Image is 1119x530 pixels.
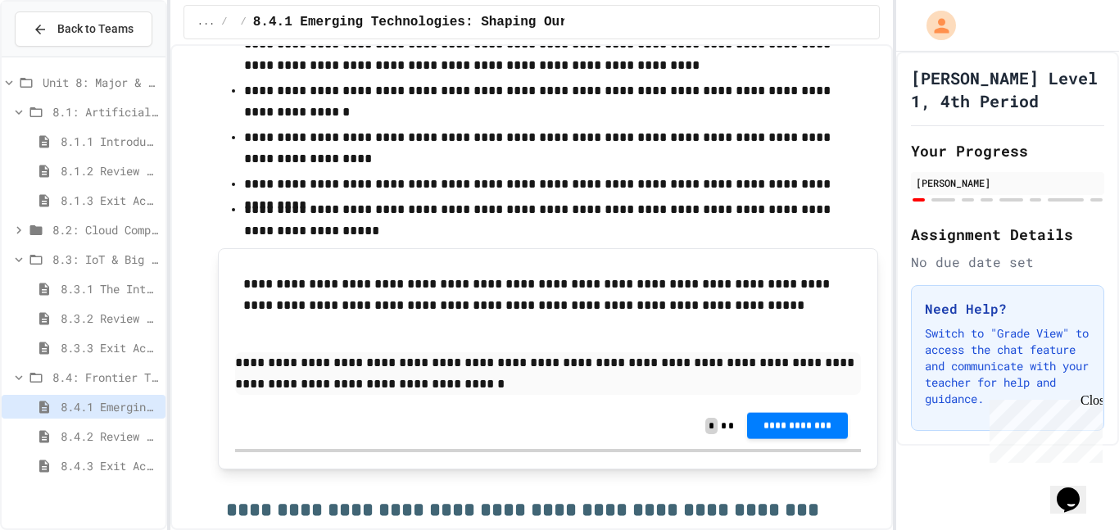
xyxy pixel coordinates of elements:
span: ... [197,16,215,29]
div: My Account [909,7,960,44]
span: 8.4.1 Emerging Technologies: Shaping Our Digital Future [253,12,686,32]
span: Back to Teams [57,20,134,38]
span: 8.3.1 The Internet of Things and Big Data: Our Connected Digital World [61,280,159,297]
button: Back to Teams [15,11,152,47]
h3: Need Help? [925,299,1090,319]
div: No due date set [911,252,1104,272]
span: 8.4: Frontier Tech Spotlight [52,369,159,386]
p: Switch to "Grade View" to access the chat feature and communicate with your teacher for help and ... [925,325,1090,407]
span: 8.1.3 Exit Activity - AI Detective [61,192,159,209]
h1: [PERSON_NAME] Level 1, 4th Period [911,66,1104,112]
span: 8.1: Artificial Intelligence Basics [52,103,159,120]
span: 8.4.2 Review - Emerging Technologies: Shaping Our Digital Future [61,428,159,445]
span: 8.1.1 Introduction to Artificial Intelligence [61,133,159,150]
span: 8.3: IoT & Big Data [52,251,159,268]
div: [PERSON_NAME] [916,175,1099,190]
span: 8.3.3 Exit Activity - IoT Data Detective Challenge [61,339,159,356]
h2: Assignment Details [911,223,1104,246]
span: / [241,16,247,29]
span: 8.1.2 Review - Introduction to Artificial Intelligence [61,162,159,179]
span: 8.2: Cloud Computing [52,221,159,238]
h2: Your Progress [911,139,1104,162]
span: Unit 8: Major & Emerging Technologies [43,74,159,91]
iframe: chat widget [1050,464,1103,514]
iframe: chat widget [983,393,1103,463]
span: / [221,16,227,29]
span: 8.3.2 Review - The Internet of Things and Big Data [61,310,159,327]
div: Chat with us now!Close [7,7,113,104]
span: 8.4.3 Exit Activity - Future Tech Challenge [61,457,159,474]
span: 8.4.1 Emerging Technologies: Shaping Our Digital Future [61,398,159,415]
